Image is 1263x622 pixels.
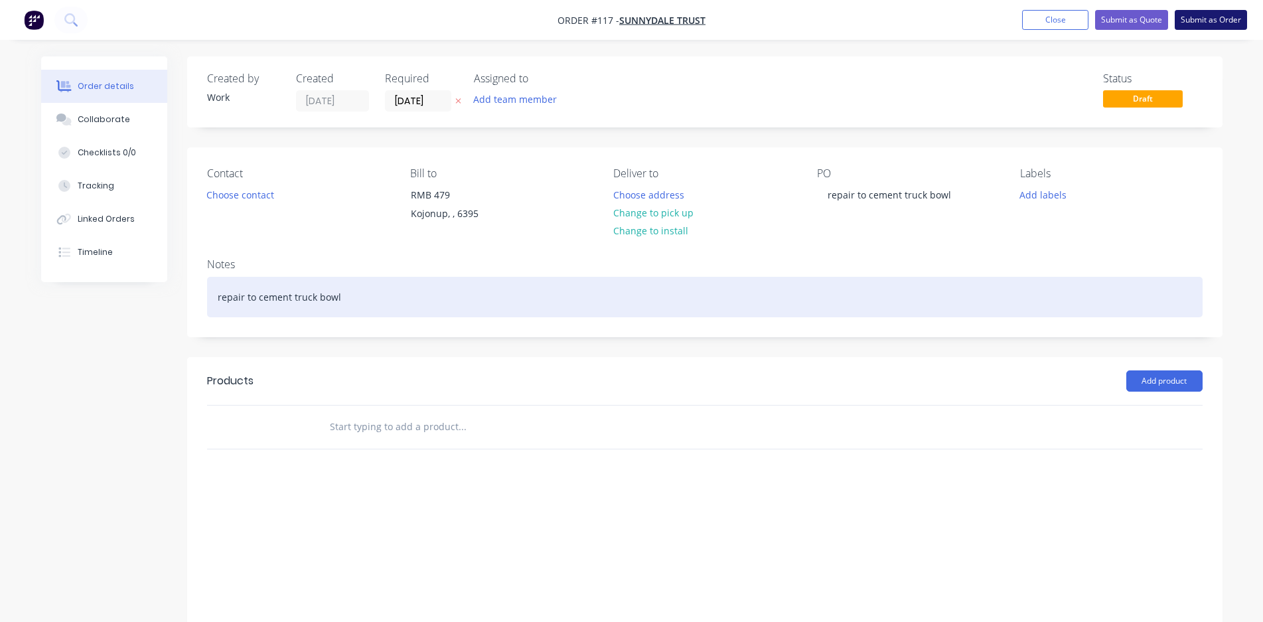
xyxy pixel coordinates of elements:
[78,80,134,92] div: Order details
[207,373,254,389] div: Products
[1103,72,1203,85] div: Status
[1022,10,1088,30] button: Close
[207,72,280,85] div: Created by
[411,204,521,223] div: Kojonup, , 6395
[817,185,962,204] div: repair to cement truck bowl
[78,180,114,192] div: Tracking
[41,169,167,202] button: Tracking
[207,90,280,104] div: Work
[41,236,167,269] button: Timeline
[410,167,592,180] div: Bill to
[466,90,563,108] button: Add team member
[1103,90,1183,107] span: Draft
[385,72,458,85] div: Required
[207,258,1203,271] div: Notes
[41,70,167,103] button: Order details
[78,147,136,159] div: Checklists 0/0
[41,103,167,136] button: Collaborate
[78,213,135,225] div: Linked Orders
[207,167,389,180] div: Contact
[474,90,564,108] button: Add team member
[606,204,700,222] button: Change to pick up
[1013,185,1074,203] button: Add labels
[474,72,607,85] div: Assigned to
[78,246,113,258] div: Timeline
[207,277,1203,317] div: repair to cement truck bowl
[411,186,521,204] div: RMB 479
[1126,370,1203,392] button: Add product
[24,10,44,30] img: Factory
[41,136,167,169] button: Checklists 0/0
[199,185,281,203] button: Choose contact
[1175,10,1247,30] button: Submit as Order
[613,167,795,180] div: Deliver to
[817,167,999,180] div: PO
[606,185,691,203] button: Choose address
[78,114,130,125] div: Collaborate
[400,185,532,228] div: RMB 479Kojonup, , 6395
[296,72,369,85] div: Created
[41,202,167,236] button: Linked Orders
[606,222,695,240] button: Change to install
[329,414,595,440] input: Start typing to add a product...
[557,14,619,27] span: Order #117 -
[1095,10,1168,30] button: Submit as Quote
[619,14,706,27] a: SUNNYDALE TRUST
[1020,167,1202,180] div: Labels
